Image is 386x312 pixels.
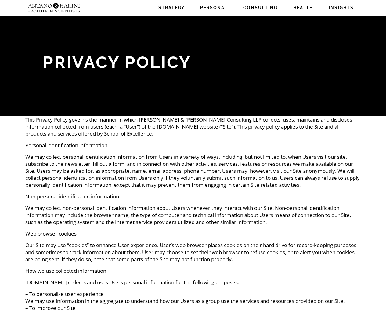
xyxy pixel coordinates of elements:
p: Personal identification information [25,142,361,149]
span: Personal [200,5,228,10]
span: Health [293,5,313,10]
p: This Privacy Policy governs the manner in which [PERSON_NAME] & [PERSON_NAME] Consulting LLP coll... [25,116,361,137]
p: [DOMAIN_NAME] collects and uses Users personal information for the following purposes: [25,279,361,286]
span: Insights [329,5,354,10]
p: How we use collected information [25,267,361,274]
p: We may collect personal identification information from Users in a variety of ways, including, bu... [25,153,361,188]
p: Our Site may use “cookies” to enhance User experience. User’s web browser places cookies on their... [25,242,361,263]
span: Strategy [158,5,185,10]
p: Web browser cookies [25,230,361,237]
span: Privacy Policy [43,52,191,72]
p: We may collect non-personal identification information about Users whenever they interact with ou... [25,204,361,225]
p: Non-personal identification information [25,193,361,200]
span: Consulting [243,5,278,10]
